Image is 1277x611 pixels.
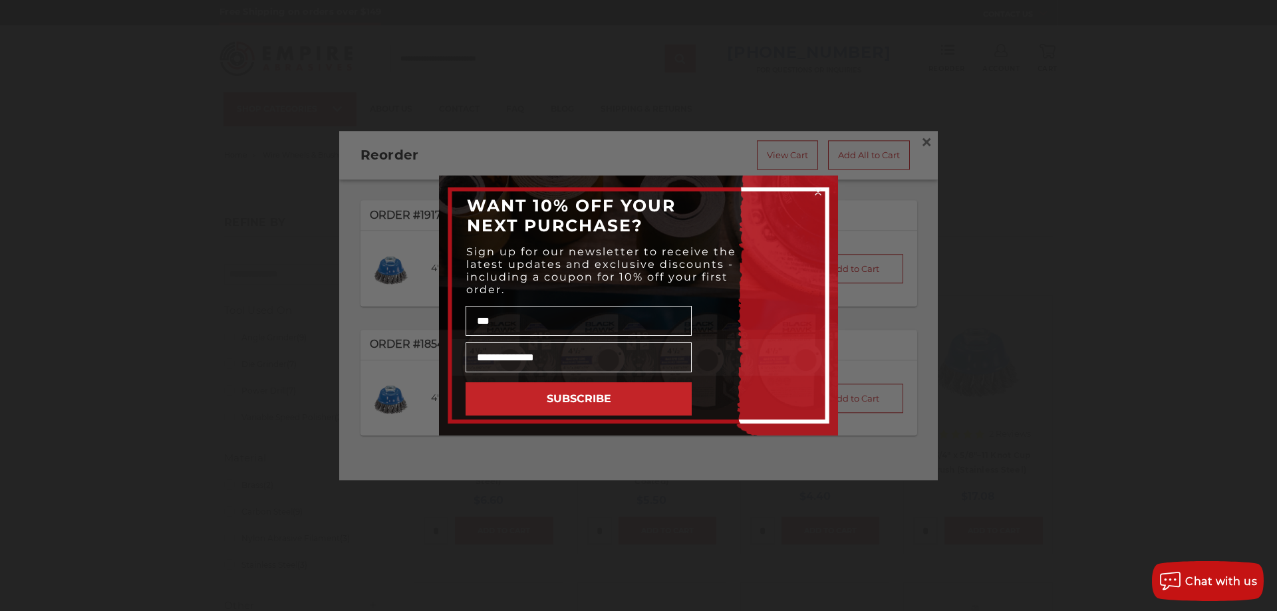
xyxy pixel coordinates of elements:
[1185,575,1257,588] span: Chat with us
[466,342,692,372] input: Email
[466,382,692,416] button: SUBSCRIBE
[1152,561,1264,601] button: Chat with us
[466,245,736,296] span: Sign up for our newsletter to receive the latest updates and exclusive discounts - including a co...
[811,185,825,199] button: Close dialog
[467,195,676,235] span: WANT 10% OFF YOUR NEXT PURCHASE?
